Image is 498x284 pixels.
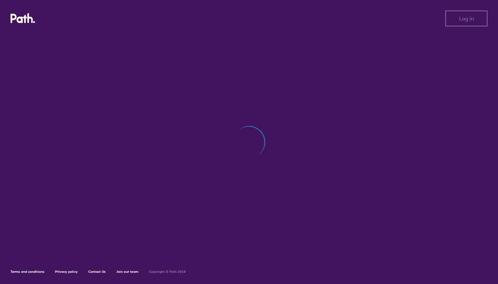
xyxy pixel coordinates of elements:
[55,269,78,274] a: Privacy policy
[149,270,186,274] h6: Copyright © Path 2018
[88,269,106,274] a: Contact Us
[116,269,138,274] a: Join our team
[459,16,474,21] span: Log in
[445,11,487,26] button: Log in
[11,269,44,274] a: Terms and conditions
